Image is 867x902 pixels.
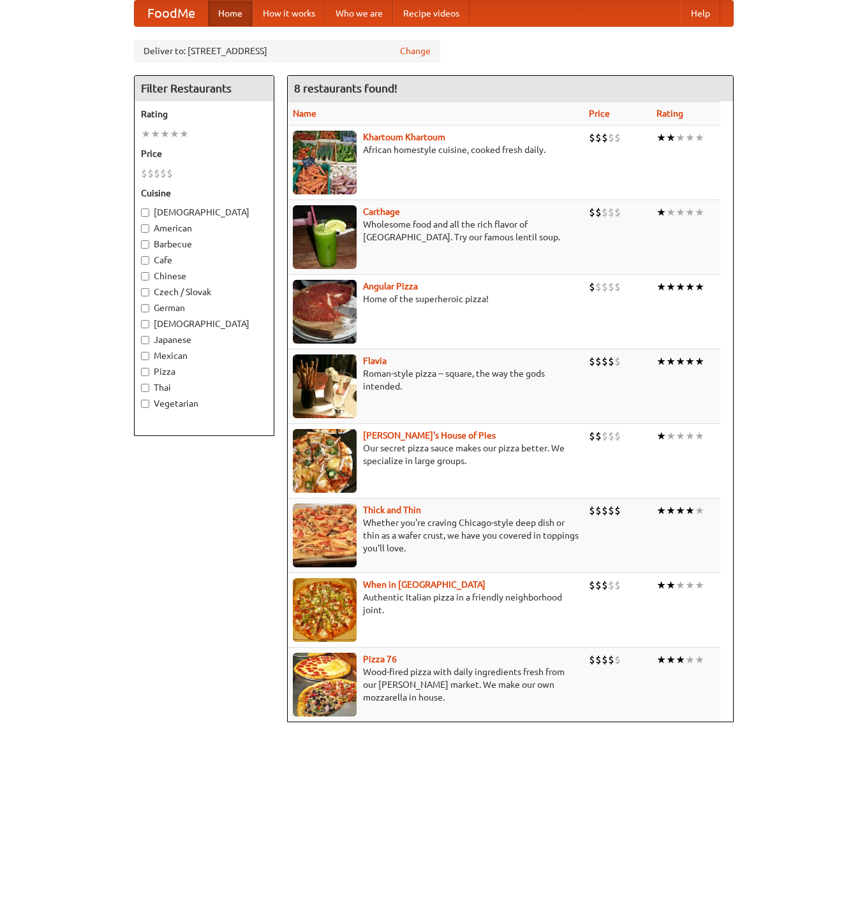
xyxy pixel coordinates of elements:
li: ★ [666,504,676,518]
li: ★ [695,653,704,667]
li: $ [602,131,608,145]
li: ★ [666,429,676,443]
li: ★ [656,354,666,368]
a: Flavia [363,356,387,366]
li: $ [608,578,614,592]
li: ★ [656,504,666,518]
li: $ [589,653,595,667]
label: Czech / Slovak [141,286,267,298]
li: ★ [695,578,704,592]
li: ★ [676,131,685,145]
a: Who we are [325,1,393,26]
img: angular.jpg [293,280,357,344]
b: When in [GEOGRAPHIC_DATA] [363,579,485,590]
a: Price [589,108,610,119]
li: ★ [666,354,676,368]
a: How it works [253,1,325,26]
li: ★ [695,354,704,368]
li: ★ [676,354,685,368]
label: American [141,222,267,235]
li: $ [614,578,621,592]
li: ★ [695,131,704,145]
li: $ [602,205,608,219]
b: Carthage [363,207,400,217]
input: [DEMOGRAPHIC_DATA] [141,208,149,217]
li: $ [614,131,621,145]
li: ★ [685,578,695,592]
p: African homestyle cuisine, cooked fresh daily. [293,143,579,156]
li: $ [160,166,167,180]
li: ★ [656,653,666,667]
a: Khartoum Khartoum [363,132,445,142]
input: Cafe [141,256,149,265]
li: $ [614,429,621,443]
li: $ [608,653,614,667]
label: Pizza [141,365,267,378]
li: ★ [666,280,676,294]
li: ★ [666,205,676,219]
li: ★ [676,429,685,443]
li: $ [141,166,147,180]
h5: Cuisine [141,187,267,200]
p: Wood-fired pizza with daily ingredients fresh from our [PERSON_NAME] market. We make our own mozz... [293,666,579,704]
li: ★ [685,205,695,219]
li: ★ [179,127,189,141]
a: Rating [656,108,683,119]
li: ★ [141,127,151,141]
img: pizza76.jpg [293,653,357,717]
ng-pluralize: 8 restaurants found! [294,82,397,94]
li: $ [595,280,602,294]
li: ★ [160,127,170,141]
h4: Filter Restaurants [135,76,274,101]
img: luigis.jpg [293,429,357,493]
label: Japanese [141,333,267,346]
label: German [141,302,267,314]
input: Czech / Slovak [141,288,149,296]
h5: Price [141,147,267,160]
li: $ [595,653,602,667]
li: $ [595,578,602,592]
input: Chinese [141,272,149,280]
li: ★ [685,354,695,368]
p: Whether you're craving Chicago-style deep dish or thin as a wafer crust, we have you covered in t... [293,516,579,555]
li: $ [614,205,621,219]
li: ★ [656,429,666,443]
img: khartoum.jpg [293,131,357,194]
label: [DEMOGRAPHIC_DATA] [141,206,267,219]
li: $ [154,166,160,180]
b: Angular Pizza [363,281,418,291]
b: Thick and Thin [363,505,421,515]
li: $ [602,578,608,592]
li: $ [608,280,614,294]
a: Pizza 76 [363,654,397,664]
p: Wholesome food and all the rich flavor of [GEOGRAPHIC_DATA]. Try our famous lentil soup. [293,218,579,244]
li: $ [589,504,595,518]
li: $ [589,280,595,294]
img: flavia.jpg [293,354,357,418]
li: $ [608,504,614,518]
li: $ [589,354,595,368]
a: Name [293,108,316,119]
li: ★ [695,504,704,518]
input: American [141,224,149,233]
li: ★ [685,280,695,294]
input: Pizza [141,368,149,376]
img: carthage.jpg [293,205,357,269]
li: $ [595,354,602,368]
li: $ [608,131,614,145]
input: Mexican [141,352,149,360]
img: thick.jpg [293,504,357,567]
li: $ [595,131,602,145]
li: ★ [685,131,695,145]
li: ★ [666,578,676,592]
li: $ [167,166,173,180]
li: ★ [656,205,666,219]
li: $ [614,354,621,368]
li: ★ [151,127,160,141]
b: [PERSON_NAME]'s House of Pies [363,430,496,440]
label: Barbecue [141,238,267,251]
label: Mexican [141,349,267,362]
